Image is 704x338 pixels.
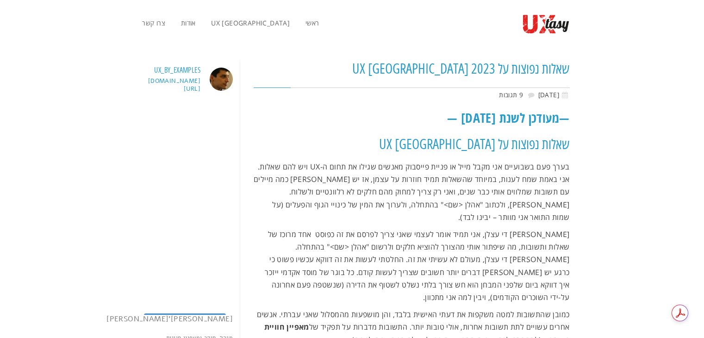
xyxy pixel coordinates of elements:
[254,228,570,304] p: [PERSON_NAME] די עצלן, אני תמיד אומר לעצמי שאני צריך לפרסם את זה כפוסט אחד מרוכז של שאלות ותשובות...
[144,313,226,329] a: Instagram
[523,14,570,34] img: UXtasy
[154,66,200,75] h3: ux_by_examples
[254,161,570,224] p: בערך פעם בשבועיים אני מקבל מייל או פניית פייסבוק מאנשים שגילו את תחום ה-UX ויש להם שאלות. אני באמ...
[181,19,196,27] span: אודות
[211,19,290,27] span: UX [GEOGRAPHIC_DATA]
[135,66,233,93] a: ux_by_examples [DOMAIN_NAME][URL]
[287,322,309,332] strong: מאפיין
[135,77,201,93] p: [DOMAIN_NAME][URL]
[538,90,570,99] time: [DATE]
[142,19,165,27] span: צרו קשר
[254,136,570,154] h1: שאלות נפוצות על UX [GEOGRAPHIC_DATA]
[106,314,233,324] font: [PERSON_NAME]'[PERSON_NAME]
[254,60,570,78] h1: שאלות נפוצות על UX [GEOGRAPHIC_DATA] 2023
[305,19,319,27] span: ראשי
[499,90,523,99] a: 9 תגובות
[447,111,569,127] strong: —מעודכן לשנת [DATE] —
